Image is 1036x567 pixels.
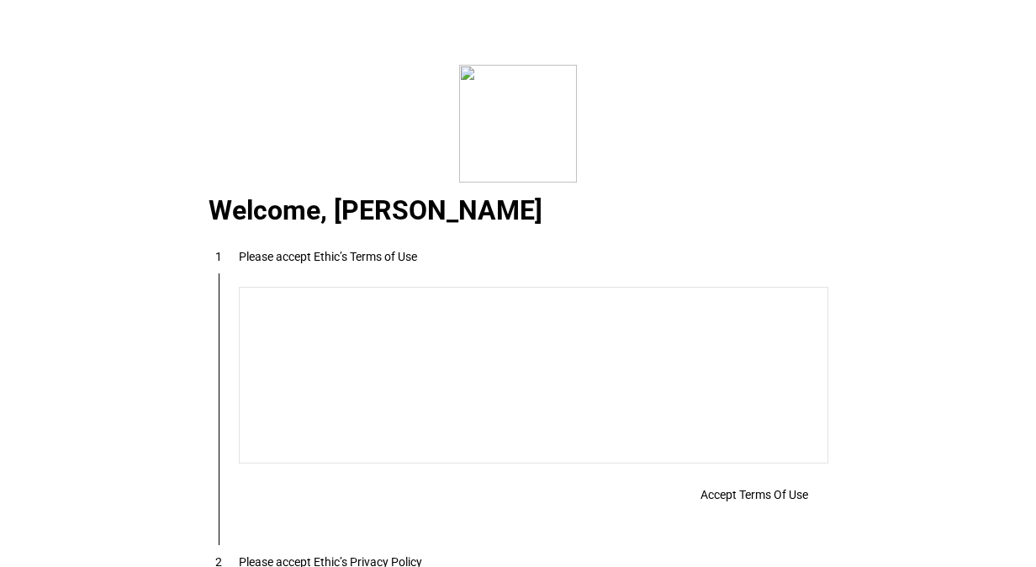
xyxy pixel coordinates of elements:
[188,202,848,222] div: Welcome, [PERSON_NAME]
[239,250,417,263] div: Please accept Ethic’s Terms of Use
[215,250,222,263] span: 1
[459,65,577,183] img: corporate.svg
